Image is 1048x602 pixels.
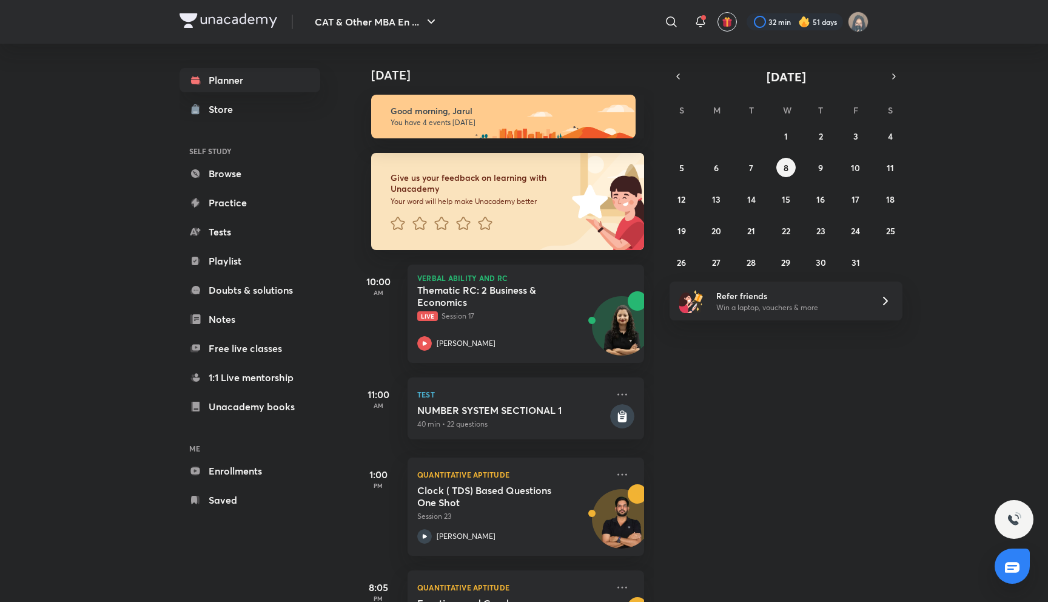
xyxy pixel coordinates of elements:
[707,252,726,272] button: October 27, 2025
[679,289,704,313] img: referral
[180,394,320,419] a: Unacademy books
[712,257,720,268] abbr: October 27, 2025
[853,104,858,116] abbr: Friday
[811,158,830,177] button: October 9, 2025
[742,158,761,177] button: October 7, 2025
[881,126,900,146] button: October 4, 2025
[851,194,859,205] abbr: October 17, 2025
[776,126,796,146] button: October 1, 2025
[742,189,761,209] button: October 14, 2025
[354,274,403,289] h5: 10:00
[391,197,568,206] p: Your word will help make Unacademy better
[887,162,894,174] abbr: October 11, 2025
[672,252,691,272] button: October 26, 2025
[717,12,737,32] button: avatar
[886,194,895,205] abbr: October 18, 2025
[391,172,568,194] h6: Give us your feedback on learning with Unacademy
[886,225,895,237] abbr: October 25, 2025
[776,252,796,272] button: October 29, 2025
[417,419,608,430] p: 40 min • 22 questions
[209,102,240,117] div: Store
[417,511,608,522] p: Session 23
[783,104,791,116] abbr: Wednesday
[888,130,893,142] abbr: October 4, 2025
[851,225,860,237] abbr: October 24, 2025
[354,467,403,482] h5: 1:00
[417,311,438,321] span: Live
[531,153,644,250] img: feedback_image
[180,249,320,273] a: Playlist
[672,189,691,209] button: October 12, 2025
[180,307,320,331] a: Notes
[180,13,277,31] a: Company Logo
[881,189,900,209] button: October 18, 2025
[437,338,495,349] p: [PERSON_NAME]
[672,221,691,240] button: October 19, 2025
[846,221,865,240] button: October 24, 2025
[707,189,726,209] button: October 13, 2025
[784,130,788,142] abbr: October 1, 2025
[180,336,320,360] a: Free live classes
[848,12,868,32] img: Jarul Jangid
[417,467,608,482] p: Quantitative Aptitude
[437,531,495,542] p: [PERSON_NAME]
[180,141,320,161] h6: SELF STUDY
[707,158,726,177] button: October 6, 2025
[354,402,403,409] p: AM
[1007,512,1021,527] img: ttu
[782,225,790,237] abbr: October 22, 2025
[846,252,865,272] button: October 31, 2025
[818,162,823,174] abbr: October 9, 2025
[811,252,830,272] button: October 30, 2025
[781,257,790,268] abbr: October 29, 2025
[180,97,320,121] a: Store
[811,126,830,146] button: October 2, 2025
[716,302,865,313] p: Win a laptop, vouchers & more
[354,580,403,595] h5: 8:05
[180,220,320,244] a: Tests
[180,488,320,512] a: Saved
[846,158,865,177] button: October 10, 2025
[180,438,320,459] h6: ME
[593,496,651,554] img: Avatar
[722,16,733,27] img: avatar
[888,104,893,116] abbr: Saturday
[711,225,721,237] abbr: October 20, 2025
[776,189,796,209] button: October 15, 2025
[881,158,900,177] button: October 11, 2025
[417,274,634,282] p: Verbal Ability and RC
[819,130,823,142] abbr: October 2, 2025
[767,69,806,85] span: [DATE]
[417,580,608,595] p: Quantitative Aptitude
[816,257,826,268] abbr: October 30, 2025
[851,162,860,174] abbr: October 10, 2025
[354,289,403,296] p: AM
[180,191,320,215] a: Practice
[417,404,608,416] h5: NUMBER SYSTEM SECTIONAL 1
[417,284,568,308] h5: Thematic RC: 2 Business & Economics
[180,459,320,483] a: Enrollments
[677,225,686,237] abbr: October 19, 2025
[749,104,754,116] abbr: Tuesday
[307,10,446,34] button: CAT & Other MBA En ...
[784,162,788,174] abbr: October 8, 2025
[742,252,761,272] button: October 28, 2025
[417,311,608,322] p: Session 17
[712,194,720,205] abbr: October 13, 2025
[713,104,720,116] abbr: Monday
[180,68,320,92] a: Planner
[782,194,790,205] abbr: October 15, 2025
[672,158,691,177] button: October 5, 2025
[371,95,636,138] img: morning
[391,118,625,127] p: You have 4 events [DATE]
[747,257,756,268] abbr: October 28, 2025
[853,130,858,142] abbr: October 3, 2025
[354,387,403,402] h5: 11:00
[716,289,865,302] h6: Refer friends
[180,13,277,28] img: Company Logo
[851,257,860,268] abbr: October 31, 2025
[846,189,865,209] button: October 17, 2025
[742,221,761,240] button: October 21, 2025
[816,194,825,205] abbr: October 16, 2025
[677,194,685,205] abbr: October 12, 2025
